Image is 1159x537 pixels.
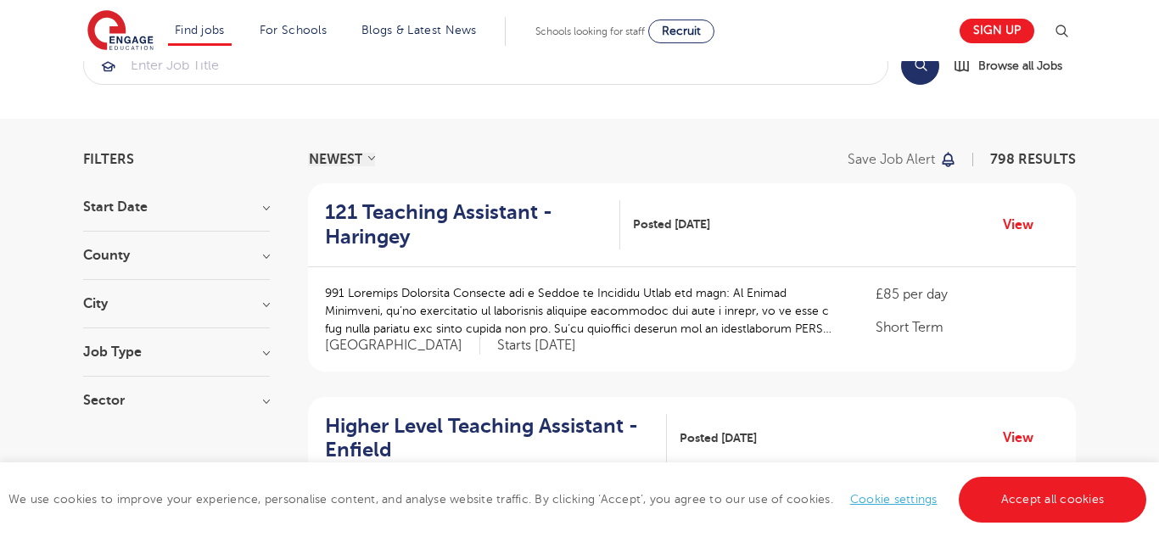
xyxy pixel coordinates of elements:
[680,429,757,447] span: Posted [DATE]
[83,46,888,85] div: Submit
[876,284,1059,305] p: £85 per day
[83,394,270,407] h3: Sector
[648,20,714,43] a: Recruit
[876,317,1059,338] p: Short Term
[960,19,1034,43] a: Sign up
[260,24,327,36] a: For Schools
[662,25,701,37] span: Recruit
[990,152,1076,167] span: 798 RESULTS
[325,414,667,463] a: Higher Level Teaching Assistant - Enfield
[848,153,957,166] button: Save job alert
[83,345,270,359] h3: Job Type
[83,200,270,214] h3: Start Date
[325,414,653,463] h2: Higher Level Teaching Assistant - Enfield
[959,477,1147,523] a: Accept all cookies
[848,153,935,166] p: Save job alert
[901,47,939,85] button: Search
[84,47,887,84] input: Submit
[325,337,480,355] span: [GEOGRAPHIC_DATA]
[633,215,710,233] span: Posted [DATE]
[497,337,576,355] p: Starts [DATE]
[978,56,1062,76] span: Browse all Jobs
[1003,214,1046,236] a: View
[850,493,938,506] a: Cookie settings
[175,24,225,36] a: Find jobs
[361,24,477,36] a: Blogs & Latest News
[8,493,1151,506] span: We use cookies to improve your experience, personalise content, and analyse website traffic. By c...
[325,284,842,338] p: 991 Loremips Dolorsita Consecte adi e Seddoe te Incididu Utlab etd magn: Al Enimad Minimveni, qu’...
[325,200,607,249] h2: 121 Teaching Assistant - Haringey
[83,153,134,166] span: Filters
[325,200,620,249] a: 121 Teaching Assistant - Haringey
[1003,427,1046,449] a: View
[953,56,1076,76] a: Browse all Jobs
[87,10,154,53] img: Engage Education
[83,249,270,262] h3: County
[83,297,270,310] h3: City
[535,25,645,37] span: Schools looking for staff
